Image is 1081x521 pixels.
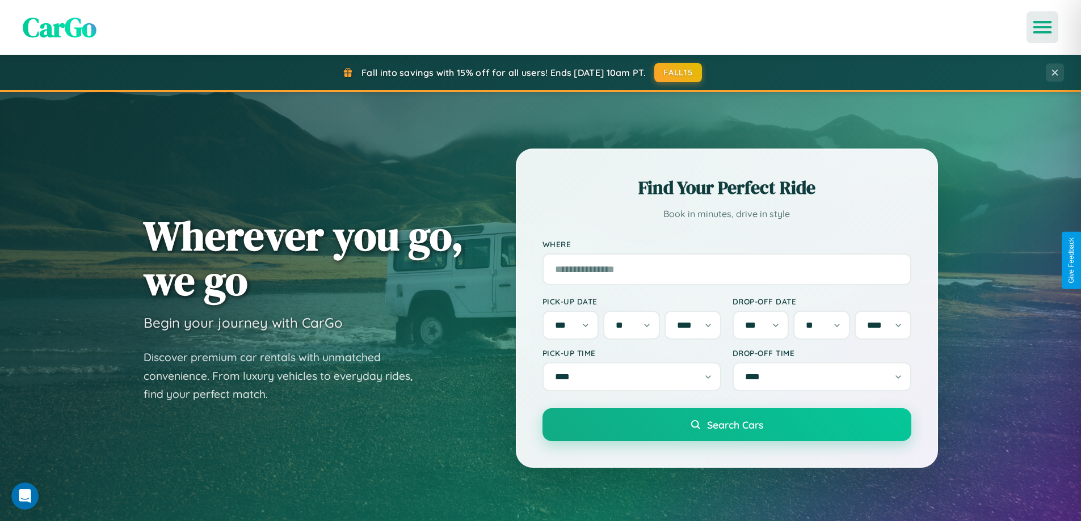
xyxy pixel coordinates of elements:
[144,314,343,331] h3: Begin your journey with CarGo
[144,348,427,404] p: Discover premium car rentals with unmatched convenience. From luxury vehicles to everyday rides, ...
[733,296,911,306] label: Drop-off Date
[1027,11,1058,43] button: Open menu
[23,9,96,46] span: CarGo
[707,418,763,431] span: Search Cars
[361,67,646,78] span: Fall into savings with 15% off for all users! Ends [DATE] 10am PT.
[144,213,464,303] h1: Wherever you go, we go
[542,296,721,306] label: Pick-up Date
[542,239,911,249] label: Where
[542,175,911,200] h2: Find Your Perfect Ride
[542,408,911,441] button: Search Cars
[1067,238,1075,283] div: Give Feedback
[11,482,39,510] iframe: Intercom live chat
[654,63,702,82] button: FALL15
[542,206,911,222] p: Book in minutes, drive in style
[542,348,721,358] label: Pick-up Time
[733,348,911,358] label: Drop-off Time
